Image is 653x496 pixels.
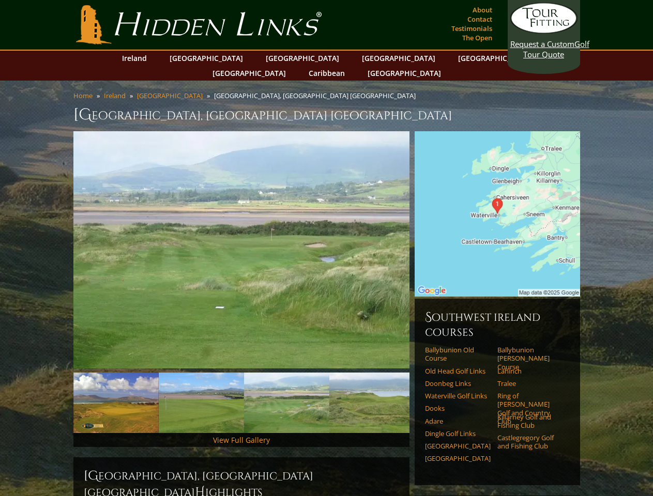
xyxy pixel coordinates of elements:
a: Tralee [497,379,563,388]
a: Testimonials [449,21,495,36]
a: [GEOGRAPHIC_DATA] [425,454,491,462]
a: [GEOGRAPHIC_DATA] [207,66,291,81]
a: Home [73,91,93,100]
a: The Open [460,30,495,45]
a: Waterville Golf Links [425,392,491,400]
a: [GEOGRAPHIC_DATA] [362,66,446,81]
a: Dooks [425,404,491,412]
a: Ireland [117,51,152,66]
a: Old Head Golf Links [425,367,491,375]
h1: [GEOGRAPHIC_DATA], [GEOGRAPHIC_DATA] [GEOGRAPHIC_DATA] [73,104,580,125]
a: [GEOGRAPHIC_DATA] [357,51,441,66]
a: [GEOGRAPHIC_DATA] [261,51,344,66]
a: Ring of [PERSON_NAME] Golf and Country Club [497,392,563,425]
a: Castlegregory Golf and Fishing Club [497,433,563,451]
span: Request a Custom [510,39,574,49]
a: About [470,3,495,17]
a: Ballybunion Old Course [425,346,491,363]
a: Doonbeg Links [425,379,491,388]
a: [GEOGRAPHIC_DATA] [425,442,491,450]
a: View Full Gallery [213,435,270,445]
a: Lahinch [497,367,563,375]
a: Contact [465,12,495,26]
a: Adare [425,417,491,425]
a: Killarney Golf and Fishing Club [497,413,563,430]
img: Google Map of Waterville Golf Links, Waterville Ireland [415,131,580,297]
h6: Southwest Ireland Courses [425,309,570,339]
a: [GEOGRAPHIC_DATA] [453,51,537,66]
a: [GEOGRAPHIC_DATA] [164,51,248,66]
a: Ireland [104,91,126,100]
a: Ballybunion [PERSON_NAME] Course [497,346,563,371]
a: [GEOGRAPHIC_DATA] [137,91,203,100]
a: Request a CustomGolf Tour Quote [510,3,578,59]
a: Caribbean [303,66,350,81]
a: Dingle Golf Links [425,429,491,438]
li: [GEOGRAPHIC_DATA], [GEOGRAPHIC_DATA] [GEOGRAPHIC_DATA] [214,91,420,100]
